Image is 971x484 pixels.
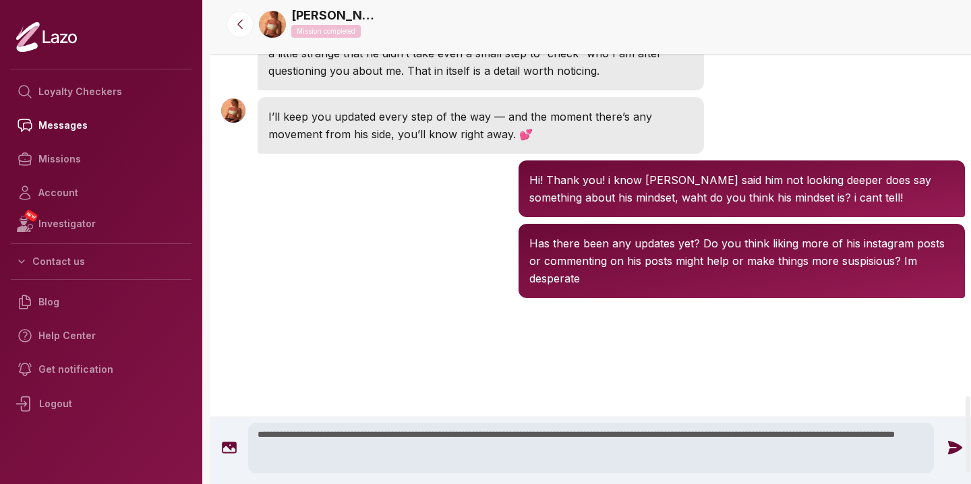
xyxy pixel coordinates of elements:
[291,6,379,25] a: [PERSON_NAME]
[259,11,286,38] img: 5dd41377-3645-4864-a336-8eda7bc24f8f
[11,142,192,176] a: Missions
[11,353,192,386] a: Get notification
[11,285,192,319] a: Blog
[24,209,38,222] span: NEW
[268,108,693,143] p: I’ll keep you updated every step of the way — and the moment there’s any movement from his side, ...
[529,235,954,287] p: Has there been any updates yet? Do you think liking more of his instagram posts or commenting on ...
[11,210,192,238] a: NEWInvestigator
[11,319,192,353] a: Help Center
[11,75,192,109] a: Loyalty Checkers
[11,109,192,142] a: Messages
[529,171,954,206] p: Hi! Thank you! i know [PERSON_NAME] said him not looking deeper does say something about his mind...
[11,386,192,421] div: Logout
[11,176,192,210] a: Account
[221,98,245,123] img: User avatar
[291,25,361,38] p: Mission completed
[11,249,192,274] button: Contact us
